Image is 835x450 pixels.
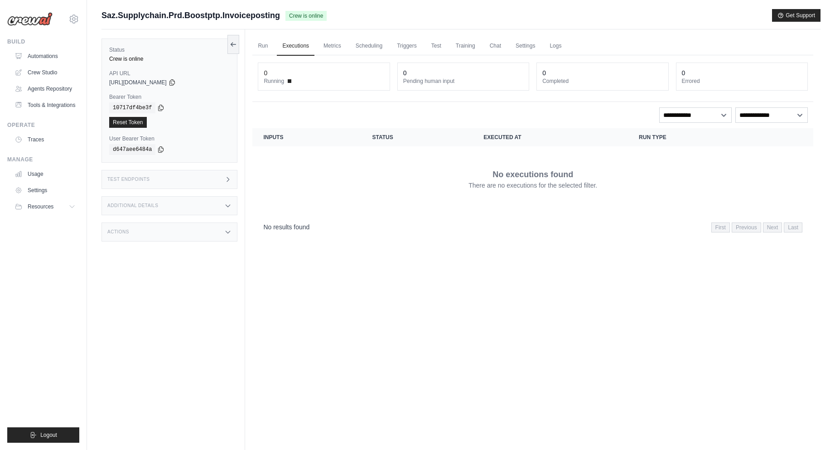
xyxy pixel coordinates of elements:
[784,223,802,232] span: Last
[542,77,662,85] dt: Completed
[109,79,167,86] span: [URL][DOMAIN_NAME]
[277,37,314,56] a: Executions
[7,427,79,443] button: Logout
[318,37,347,56] a: Metrics
[285,11,327,21] span: Crew is online
[107,229,129,235] h3: Actions
[628,128,757,146] th: Run Type
[11,199,79,214] button: Resources
[350,37,388,56] a: Scheduling
[11,82,79,96] a: Agents Repository
[473,128,628,146] th: Executed at
[468,181,597,190] p: There are no executions for the selected filter.
[252,37,273,56] a: Run
[7,156,79,163] div: Manage
[450,37,481,56] a: Training
[544,37,567,56] a: Logs
[362,128,473,146] th: Status
[109,102,155,113] code: 10717df4be3f
[732,223,761,232] span: Previous
[11,183,79,198] a: Settings
[542,68,546,77] div: 0
[28,203,53,210] span: Resources
[109,117,147,128] a: Reset Token
[264,68,267,77] div: 0
[101,9,280,22] span: Saz.Supplychain.Prd.Boostptp.Invoiceposting
[772,9,821,22] button: Get Support
[7,12,53,26] img: Logo
[403,77,523,85] dt: Pending human input
[492,168,573,181] p: No executions found
[7,121,79,129] div: Operate
[109,144,155,155] code: d647aee6484a
[7,38,79,45] div: Build
[109,46,230,53] label: Status
[426,37,447,56] a: Test
[484,37,507,56] a: Chat
[682,68,685,77] div: 0
[107,177,150,182] h3: Test Endpoints
[711,223,730,232] span: First
[40,431,57,439] span: Logout
[510,37,541,56] a: Settings
[252,128,361,146] th: Inputs
[11,49,79,63] a: Automations
[11,132,79,147] a: Traces
[264,77,284,85] span: Running
[109,93,230,101] label: Bearer Token
[252,128,813,238] section: Crew executions table
[109,55,230,63] div: Crew is online
[11,98,79,112] a: Tools & Integrations
[711,223,802,232] nav: Pagination
[391,37,422,56] a: Triggers
[682,77,802,85] dt: Errored
[252,215,813,238] nav: Pagination
[11,167,79,181] a: Usage
[403,68,407,77] div: 0
[107,203,158,208] h3: Additional Details
[109,70,230,77] label: API URL
[109,135,230,142] label: User Bearer Token
[11,65,79,80] a: Crew Studio
[763,223,782,232] span: Next
[263,223,309,232] p: No results found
